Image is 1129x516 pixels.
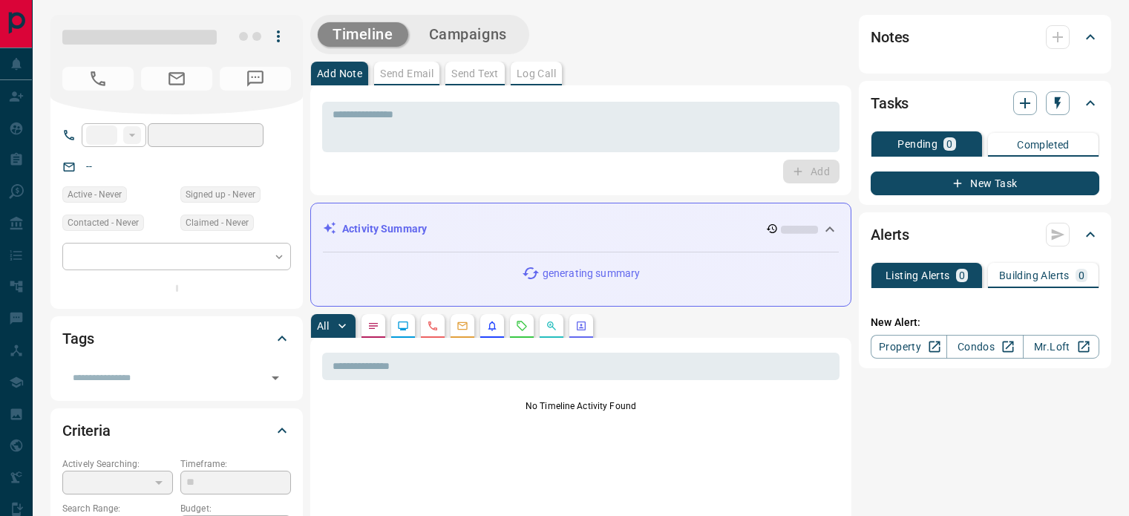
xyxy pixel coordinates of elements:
[427,320,439,332] svg: Calls
[1017,140,1070,150] p: Completed
[62,457,173,471] p: Actively Searching:
[1023,335,1099,359] a: Mr.Loft
[871,91,909,115] h2: Tasks
[456,320,468,332] svg: Emails
[62,67,134,91] span: No Number
[871,25,909,49] h2: Notes
[180,502,291,515] p: Budget:
[367,320,379,332] svg: Notes
[486,320,498,332] svg: Listing Alerts
[322,399,840,413] p: No Timeline Activity Found
[871,85,1099,121] div: Tasks
[317,68,362,79] p: Add Note
[318,22,408,47] button: Timeline
[186,187,255,202] span: Signed up - Never
[871,335,947,359] a: Property
[546,320,557,332] svg: Opportunities
[946,139,952,149] p: 0
[543,266,640,281] p: generating summary
[68,187,122,202] span: Active - Never
[62,413,291,448] div: Criteria
[999,270,1070,281] p: Building Alerts
[871,315,1099,330] p: New Alert:
[180,457,291,471] p: Timeframe:
[62,419,111,442] h2: Criteria
[397,320,409,332] svg: Lead Browsing Activity
[871,217,1099,252] div: Alerts
[186,215,249,230] span: Claimed - Never
[959,270,965,281] p: 0
[68,215,139,230] span: Contacted - Never
[62,321,291,356] div: Tags
[871,19,1099,55] div: Notes
[1079,270,1084,281] p: 0
[946,335,1023,359] a: Condos
[575,320,587,332] svg: Agent Actions
[886,270,950,281] p: Listing Alerts
[141,67,212,91] span: No Email
[265,368,286,388] button: Open
[62,502,173,515] p: Search Range:
[220,67,291,91] span: No Number
[516,320,528,332] svg: Requests
[323,215,839,243] div: Activity Summary
[317,321,329,331] p: All
[342,221,427,237] p: Activity Summary
[871,223,909,246] h2: Alerts
[62,327,94,350] h2: Tags
[414,22,522,47] button: Campaigns
[897,139,937,149] p: Pending
[871,172,1099,195] button: New Task
[86,160,92,172] a: --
